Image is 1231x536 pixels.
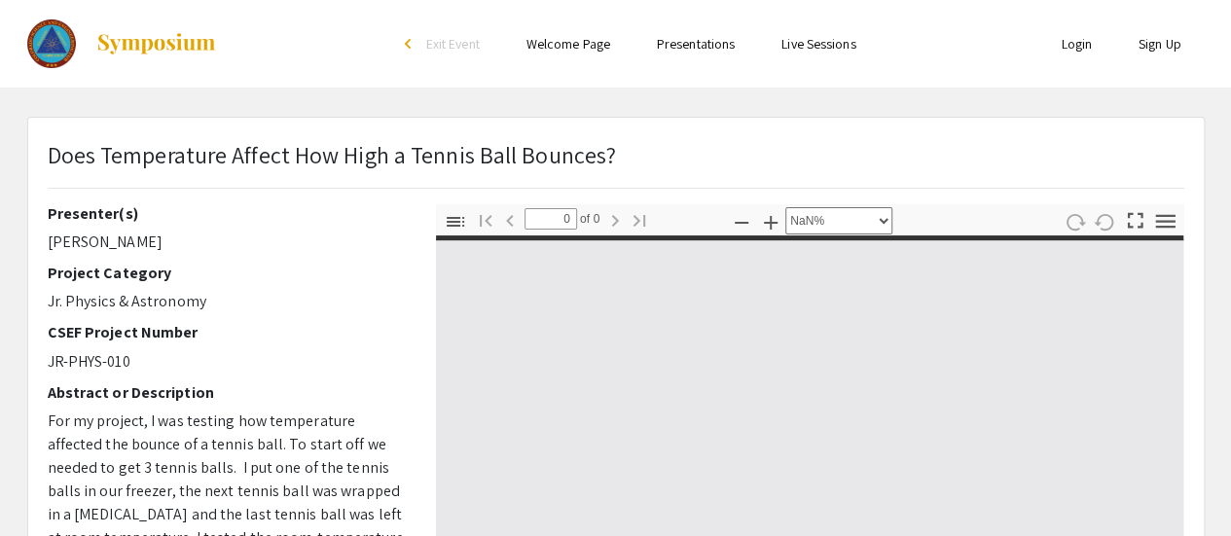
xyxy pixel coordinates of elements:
[1088,207,1121,235] button: Rotate Counterclockwise
[781,35,855,53] a: Live Sessions
[526,35,610,53] a: Welcome Page
[577,208,600,230] span: of 0
[426,35,480,53] span: Exit Event
[1061,35,1092,53] a: Login
[48,350,407,374] p: JR-PHYS-010
[623,205,656,233] button: Go to Last Page
[48,290,407,313] p: Jr. Physics & Astronomy
[439,207,472,235] button: Toggle Sidebar
[1139,35,1181,53] a: Sign Up
[725,207,758,235] button: Zoom Out
[48,231,407,254] p: [PERSON_NAME]
[493,205,526,233] button: Previous Page
[95,32,217,55] img: Symposium by ForagerOne
[27,19,218,68] a: The 2023 Colorado Science & Engineering Fair
[754,207,787,235] button: Zoom In
[1148,207,1181,235] button: Tools
[785,207,892,234] select: Zoom
[1058,207,1091,235] button: Rotate Clockwise
[48,204,407,223] h2: Presenter(s)
[27,19,77,68] img: The 2023 Colorado Science & Engineering Fair
[48,323,407,341] h2: CSEF Project Number
[48,383,407,402] h2: Abstract or Description
[469,205,502,233] button: Go to First Page
[405,38,416,50] div: arrow_back_ios
[657,35,735,53] a: Presentations
[598,205,632,233] button: Next Page
[48,137,617,172] p: Does Temperature Affect How High a Tennis Ball Bounces?
[525,208,577,230] input: Page
[1118,204,1151,232] button: Switch to Presentation Mode
[48,264,407,282] h2: Project Category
